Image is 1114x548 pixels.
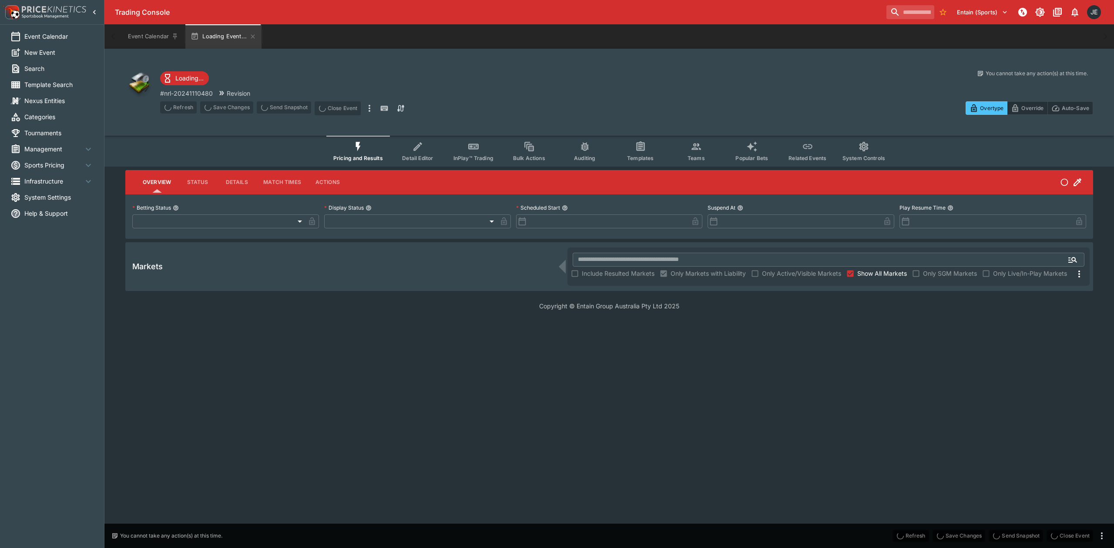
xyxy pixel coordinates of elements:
span: Search [24,64,94,73]
button: Play Resume Time [947,205,953,211]
span: Only Live/In-Play Markets [993,269,1067,278]
span: Only Markets with Liability [671,269,746,278]
span: Template Search [24,80,94,89]
p: Auto-Save [1062,104,1089,113]
p: You cannot take any action(s) at this time. [120,532,222,540]
span: Only SGM Markets [923,269,977,278]
p: Display Status [324,204,364,211]
span: Nexus Entities [24,96,94,105]
p: Override [1021,104,1044,113]
span: Related Events [789,155,826,161]
span: Templates [627,155,654,161]
span: Help & Support [24,209,94,218]
img: PriceKinetics Logo [3,3,20,21]
p: Revision [227,89,250,98]
button: more [364,101,375,115]
span: Show All Markets [857,269,907,278]
span: Include Resulted Markets [582,269,654,278]
button: Open [1065,252,1080,267]
div: Trading Console [115,8,883,17]
button: Suspend At [737,205,743,211]
span: Tournaments [24,128,94,137]
button: No Bookmarks [936,5,950,19]
button: Override [1007,101,1047,115]
p: Loading... [175,74,204,83]
span: Detail Editor [402,155,433,161]
span: System Controls [842,155,885,161]
p: You cannot take any action(s) at this time. [986,70,1088,77]
button: Match Times [256,172,308,193]
button: Documentation [1050,4,1065,20]
p: Overtype [980,104,1003,113]
img: other.png [125,70,153,97]
button: Betting Status [173,205,179,211]
button: NOT Connected to PK [1015,4,1030,20]
span: New Event [24,48,94,57]
p: Play Resume Time [899,204,946,211]
div: Event type filters [326,136,892,167]
button: Select Tenant [952,5,1013,19]
button: Status [178,172,217,193]
span: Pricing and Results [333,155,383,161]
span: Management [24,144,83,154]
img: PriceKinetics [22,6,86,13]
button: James Edlin [1084,3,1104,22]
span: Event Calendar [24,32,94,41]
button: Overview [136,172,178,193]
span: Teams [688,155,705,161]
span: Sports Pricing [24,160,83,170]
button: Auto-Save [1047,101,1093,115]
span: Bulk Actions [513,155,545,161]
span: Only Active/Visible Markets [762,269,841,278]
button: Scheduled Start [562,205,568,211]
button: Toggle light/dark mode [1032,4,1048,20]
button: more [1097,531,1107,541]
img: Sportsbook Management [22,14,69,18]
p: Copyright © Entain Group Australia Pty Ltd 2025 [104,301,1114,311]
span: Infrastructure [24,177,83,186]
button: Overtype [966,101,1007,115]
span: Categories [24,112,94,121]
h5: Markets [132,261,163,271]
p: Copy To Clipboard [160,89,213,98]
button: Loading Event... [185,24,262,49]
button: Details [217,172,256,193]
div: James Edlin [1087,5,1101,19]
span: Auditing [574,155,595,161]
span: Popular Bets [735,155,768,161]
p: Scheduled Start [516,204,560,211]
p: Betting Status [132,204,171,211]
svg: More [1074,269,1084,279]
div: Start From [966,101,1093,115]
input: search [886,5,934,19]
p: Suspend At [708,204,735,211]
button: Display Status [366,205,372,211]
span: InPlay™ Trading [453,155,493,161]
button: Notifications [1067,4,1083,20]
button: Event Calendar [123,24,184,49]
button: Actions [308,172,347,193]
span: System Settings [24,193,94,202]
